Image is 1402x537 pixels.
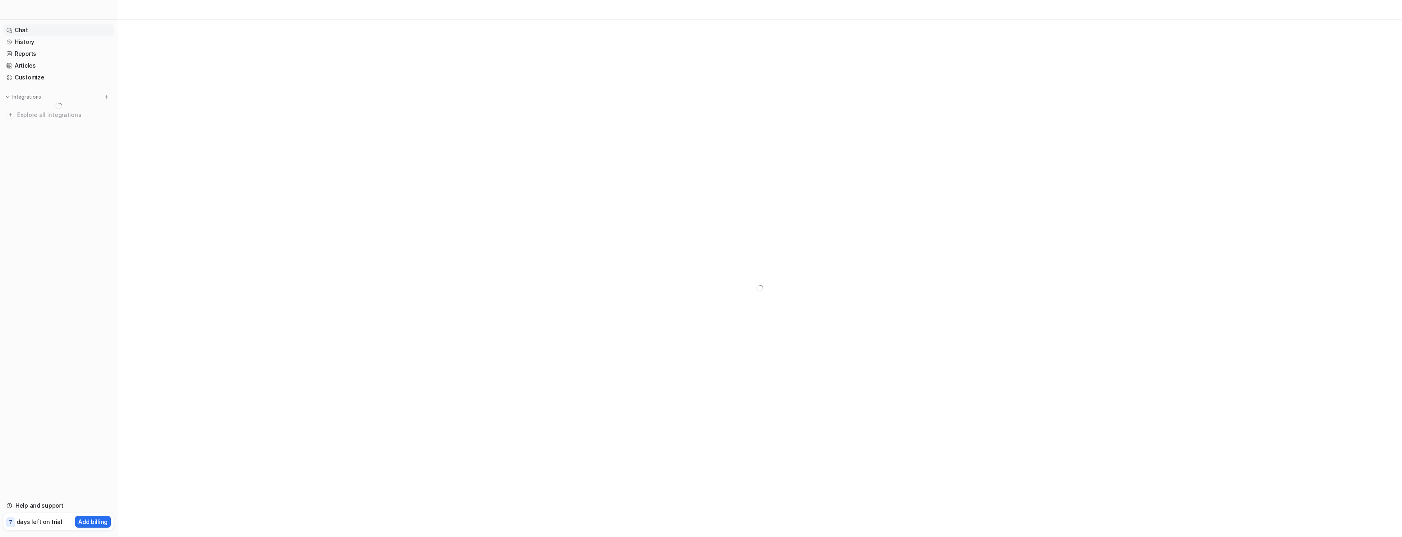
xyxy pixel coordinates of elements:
a: Help and support [3,500,114,511]
a: Reports [3,48,114,59]
button: Integrations [3,93,44,101]
p: Integrations [12,94,41,100]
a: History [3,36,114,48]
button: Add billing [75,516,111,528]
a: Explore all integrations [3,109,114,121]
p: days left on trial [17,517,62,526]
img: expand menu [5,94,11,100]
p: Add billing [78,517,108,526]
p: 7 [9,519,12,526]
a: Customize [3,72,114,83]
a: Articles [3,60,114,71]
span: Explore all integrations [17,108,110,121]
img: menu_add.svg [104,94,109,100]
a: Chat [3,24,114,36]
img: explore all integrations [7,111,15,119]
